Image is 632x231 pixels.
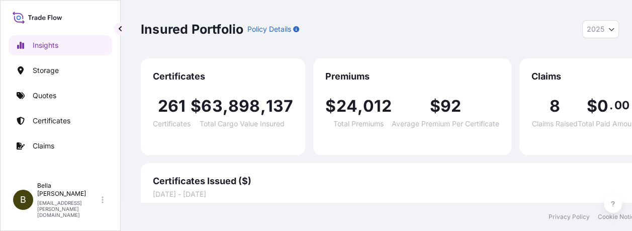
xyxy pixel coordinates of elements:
[37,200,100,218] p: [EMAIL_ADDRESS][PERSON_NAME][DOMAIN_NAME]
[587,24,604,34] span: 2025
[9,60,112,81] a: Storage
[223,98,228,114] span: ,
[9,35,112,55] a: Insights
[33,91,56,101] p: Quotes
[228,98,260,114] span: 898
[336,98,357,114] span: 24
[429,98,440,114] span: $
[582,20,619,38] button: Year Selector
[609,101,613,109] span: .
[531,120,577,127] span: Claims Raised
[325,70,499,83] span: Premiums
[37,182,100,198] p: Bella [PERSON_NAME]
[20,195,26,205] span: B
[266,98,294,114] span: 137
[392,120,499,127] span: Average Premium Per Certificate
[153,70,293,83] span: Certificates
[325,98,336,114] span: $
[33,141,54,151] p: Claims
[614,101,629,109] span: 00
[9,86,112,106] a: Quotes
[440,98,461,114] span: 92
[33,40,58,50] p: Insights
[9,111,112,131] a: Certificates
[201,98,222,114] span: 63
[158,98,186,114] span: 261
[153,120,191,127] span: Certificates
[260,98,265,114] span: ,
[363,98,392,114] span: 012
[33,116,70,126] p: Certificates
[191,98,201,114] span: $
[333,120,384,127] span: Total Premiums
[33,65,59,75] p: Storage
[357,98,363,114] span: ,
[586,98,597,114] span: $
[9,136,112,156] a: Claims
[247,24,291,34] p: Policy Details
[549,213,590,221] a: Privacy Policy
[597,98,608,114] span: 0
[200,120,285,127] span: Total Cargo Value Insured
[141,21,243,37] p: Insured Portfolio
[549,98,560,114] span: 8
